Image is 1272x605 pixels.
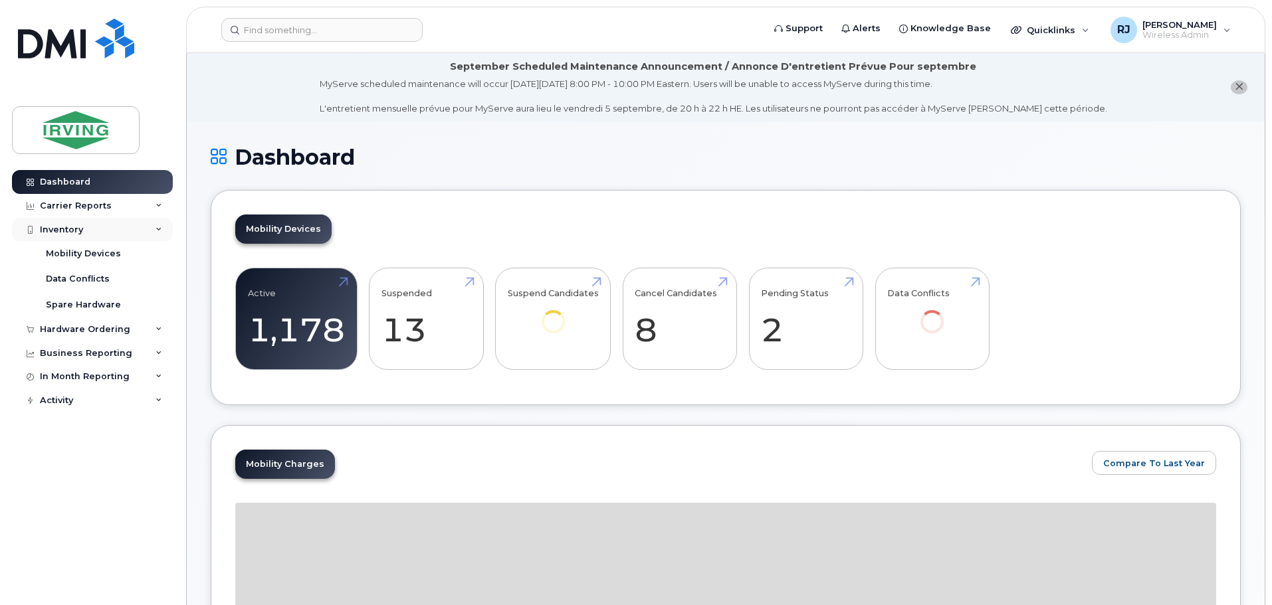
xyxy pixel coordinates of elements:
[761,275,851,363] a: Pending Status 2
[1231,80,1247,94] button: close notification
[508,275,599,351] a: Suspend Candidates
[1092,451,1216,475] button: Compare To Last Year
[235,215,332,244] a: Mobility Devices
[450,60,976,74] div: September Scheduled Maintenance Announcement / Annonce D'entretient Prévue Pour septembre
[1103,457,1205,470] span: Compare To Last Year
[235,450,335,479] a: Mobility Charges
[635,275,724,363] a: Cancel Candidates 8
[381,275,471,363] a: Suspended 13
[248,275,345,363] a: Active 1,178
[887,275,977,351] a: Data Conflicts
[211,145,1241,169] h1: Dashboard
[320,78,1107,115] div: MyServe scheduled maintenance will occur [DATE][DATE] 8:00 PM - 10:00 PM Eastern. Users will be u...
